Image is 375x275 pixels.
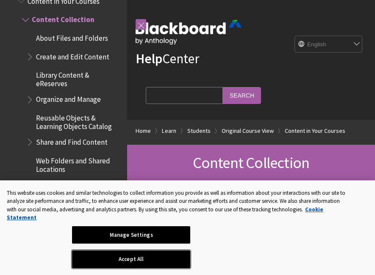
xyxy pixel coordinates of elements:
[136,126,151,136] a: Home
[36,93,101,104] span: Organize and Manage
[36,154,121,174] span: Web Folders and Shared Locations
[187,126,211,136] a: Students
[136,50,162,67] strong: Help
[223,87,261,104] input: Search
[36,31,108,42] span: About Files and Folders
[36,135,108,146] span: Share and Find Content
[285,126,345,136] a: Content in Your Courses
[32,178,70,189] span: Lesson Plans
[72,226,190,244] button: Manage Settings
[222,126,274,136] a: Original Course View
[193,153,310,172] span: Content Collection
[36,68,121,88] span: Library Content & eReserves
[162,126,176,136] a: Learn
[136,50,199,67] a: HelpCenter
[36,111,121,131] span: Reusable Objects & Learning Objects Catalog
[36,50,109,61] span: Create and Edit Content
[295,36,363,53] select: Site Language Selector
[136,20,242,45] img: Blackboard by Anthology
[32,13,94,24] span: Content Collection
[72,250,190,268] button: Accept All
[7,189,350,222] div: This website uses cookies and similar technologies to collect information you provide as well as ...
